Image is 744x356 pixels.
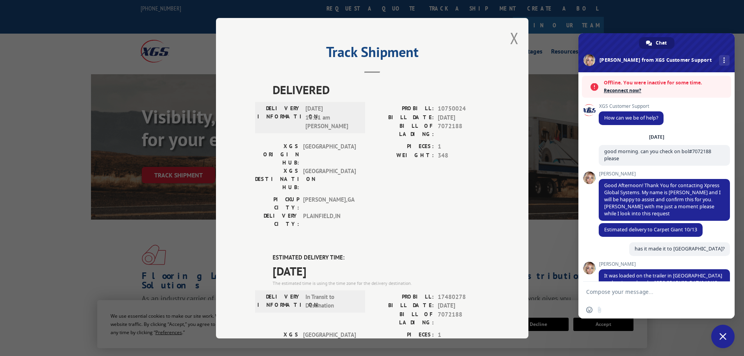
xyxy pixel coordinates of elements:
span: DELIVERED [273,81,489,98]
h2: Track Shipment [255,47,489,61]
span: [DATE] 10:11 am [PERSON_NAME] [305,104,358,131]
span: 17480278 [438,292,489,301]
label: WEIGHT: [372,151,434,160]
span: Reconnect now? [604,87,727,95]
label: XGS ORIGIN HUB: [255,142,299,167]
div: [DATE] [649,135,664,140]
button: Close modal [510,28,519,48]
span: Chat [656,37,667,49]
span: It was loaded on the trailer in [GEOGRAPHIC_DATA] and estimated to the [GEOGRAPHIC_DATA] 10/13 [604,272,722,286]
span: 10750024 [438,104,489,113]
textarea: Compose your message... [586,288,710,295]
span: Insert an emoji [586,307,592,313]
span: [DATE] [438,113,489,122]
label: PROBILL: [372,292,434,301]
span: 1 [438,330,489,339]
label: BILL DATE: [372,301,434,310]
span: 7072188 [438,122,489,138]
label: XGS ORIGIN HUB: [255,330,299,355]
label: XGS DESTINATION HUB: [255,167,299,191]
span: Offline. You were inactive for some time. [604,79,727,87]
span: XGS Customer Support [599,104,664,109]
label: PIECES: [372,142,434,151]
span: 348 [438,151,489,160]
label: BILL DATE: [372,113,434,122]
label: DELIVERY INFORMATION: [257,104,302,131]
label: DELIVERY CITY: [255,212,299,228]
span: [GEOGRAPHIC_DATA] [303,142,356,167]
span: 7072188 [438,310,489,326]
div: The estimated time is using the time zone for the delivery destination. [273,279,489,286]
label: PICKUP CITY: [255,195,299,212]
label: DELIVERY INFORMATION: [257,292,302,310]
span: [PERSON_NAME] [599,171,730,177]
span: Estimated delivery to Carpet Giant 10/13 [604,226,697,233]
span: [GEOGRAPHIC_DATA] [303,167,356,191]
span: has it made it to [GEOGRAPHIC_DATA]? [635,245,724,252]
label: BILL OF LADING: [372,310,434,326]
span: good morning. can you check on bol#7072188 please [604,148,711,162]
label: PIECES: [372,330,434,339]
span: [DATE] [438,301,489,310]
span: [PERSON_NAME] , GA [303,195,356,212]
span: [PERSON_NAME] [599,261,730,267]
span: In Transit to Destination [305,292,358,310]
span: [DATE] [273,262,489,279]
div: Chat [639,37,674,49]
div: More channels [719,55,730,66]
label: ESTIMATED DELIVERY TIME: [273,253,489,262]
div: Close chat [711,325,735,348]
label: PROBILL: [372,104,434,113]
span: Good Afternoon! Thank You for contacting Xpress Global Systems. My name is [PERSON_NAME] and I wi... [604,182,721,217]
span: [GEOGRAPHIC_DATA] [303,330,356,355]
label: BILL OF LADING: [372,122,434,138]
span: PLAINFIELD , IN [303,212,356,228]
span: 1 [438,142,489,151]
span: How can we be of help? [604,114,658,121]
